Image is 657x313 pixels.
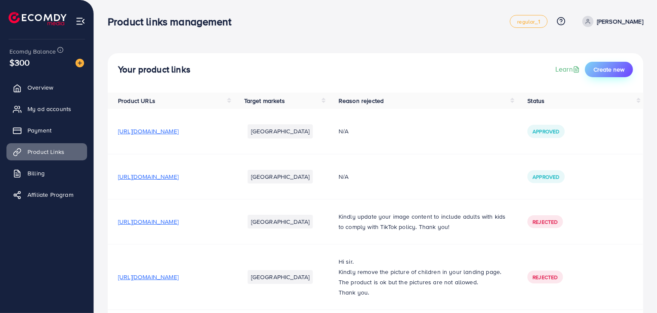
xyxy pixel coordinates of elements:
[248,170,313,184] li: [GEOGRAPHIC_DATA]
[533,173,559,181] span: Approved
[118,64,191,75] h4: Your product links
[76,59,84,67] img: image
[244,96,285,105] span: Target markets
[6,122,87,139] a: Payment
[9,56,30,69] span: $300
[555,64,581,74] a: Learn
[248,215,313,229] li: [GEOGRAPHIC_DATA]
[533,274,557,281] span: Rejected
[533,218,557,226] span: Rejected
[579,16,643,27] a: [PERSON_NAME]
[339,267,507,287] p: Kindly remove the picture of children in your landing page. The product is ok but the pictures ar...
[339,287,507,298] p: Thank you.
[6,100,87,117] a: My ad accounts
[510,15,547,28] a: regular_1
[108,15,238,28] h3: Product links management
[118,273,179,281] span: [URL][DOMAIN_NAME]
[6,165,87,182] a: Billing
[27,147,64,156] span: Product Links
[118,127,179,135] span: [URL][DOMAIN_NAME]
[533,128,559,135] span: Approved
[27,126,51,135] span: Payment
[27,105,71,113] span: My ad accounts
[76,16,85,26] img: menu
[6,79,87,96] a: Overview
[339,96,384,105] span: Reason rejected
[118,217,179,226] span: [URL][DOMAIN_NAME]
[27,169,45,178] span: Billing
[9,12,67,25] img: logo
[27,83,53,92] span: Overview
[339,127,348,135] span: N/A
[9,47,56,56] span: Ecomdy Balance
[6,143,87,160] a: Product Links
[621,274,651,307] iframe: Chat
[339,211,507,232] p: Kindly update your image content to include adults with kids to comply with TikTok policy. Thank ...
[597,16,643,27] p: [PERSON_NAME]
[517,19,540,24] span: regular_1
[118,172,179,181] span: [URL][DOMAIN_NAME]
[118,96,155,105] span: Product URLs
[527,96,545,105] span: Status
[248,270,313,284] li: [GEOGRAPHIC_DATA]
[27,190,73,199] span: Affiliate Program
[339,172,348,181] span: N/A
[6,186,87,203] a: Affiliate Program
[248,124,313,138] li: [GEOGRAPHIC_DATA]
[585,62,633,77] button: Create new
[339,256,507,267] p: Hi sir.
[593,65,624,74] span: Create new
